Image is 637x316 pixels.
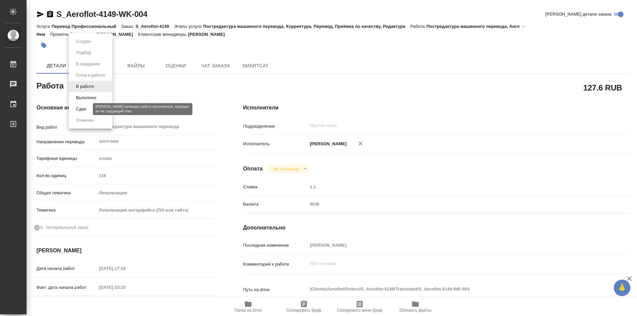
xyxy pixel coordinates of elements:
[74,49,93,56] button: Подбор
[74,105,88,113] button: Сдан
[74,117,96,124] button: Отменен
[74,83,96,90] button: В работе
[74,60,102,68] button: В ожидании
[74,94,98,101] button: Выполнен
[74,72,107,79] button: Готов к работе
[74,38,93,45] button: Создан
